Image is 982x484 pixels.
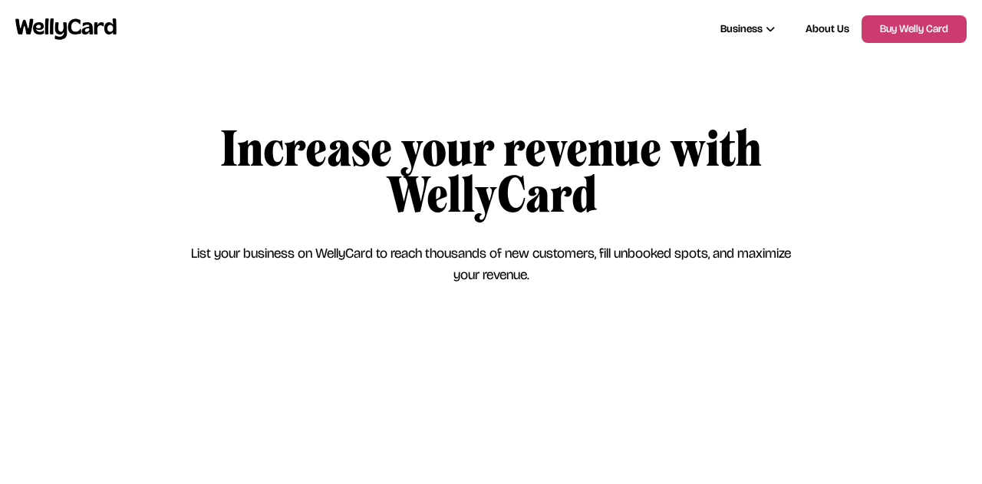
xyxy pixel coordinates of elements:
a: About Us [806,21,849,37]
h4: List your business on WellyCard to reach thousands of new customers, fill unbooked spots, and max... [184,242,798,285]
div: Business [720,21,775,38]
img: wellycard.svg [15,18,117,39]
a: Buy Welly Card [862,15,967,43]
h1: Increase your revenue with WellyCard [184,126,798,218]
